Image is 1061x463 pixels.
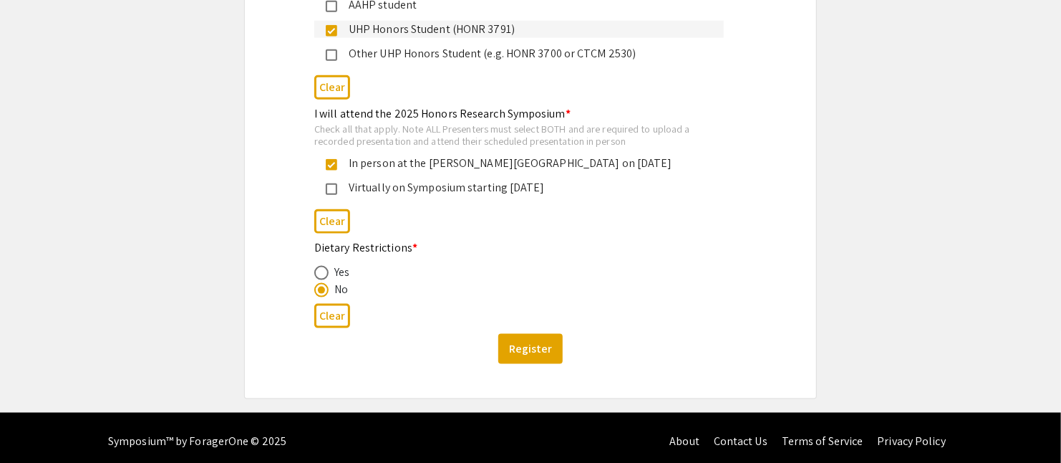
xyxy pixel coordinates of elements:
button: Register [498,334,563,364]
button: Clear [314,304,350,328]
div: No [334,281,348,298]
button: Clear [314,75,350,99]
div: UHP Honors Student (HONR 3791) [337,21,712,38]
mat-label: Dietary Restrictions [314,240,417,255]
button: Clear [314,209,350,233]
div: Virtually on Symposium starting [DATE] [337,179,712,196]
div: Other UHP Honors Student (e.g. HONR 3700 or CTCM 2530) [337,45,712,62]
div: Check all that apply. Note ALL Presenters must select BOTH and are required to upload a recorded ... [314,123,724,148]
a: Privacy Policy [878,434,946,449]
a: Contact Us [714,434,767,449]
div: In person at the [PERSON_NAME][GEOGRAPHIC_DATA] on [DATE] [337,155,712,172]
a: Terms of Service [782,434,863,449]
mat-label: I will attend the 2025 Honors Research Symposium [314,106,571,121]
a: About [669,434,699,449]
div: Yes [334,264,349,281]
iframe: Chat [11,398,61,452]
